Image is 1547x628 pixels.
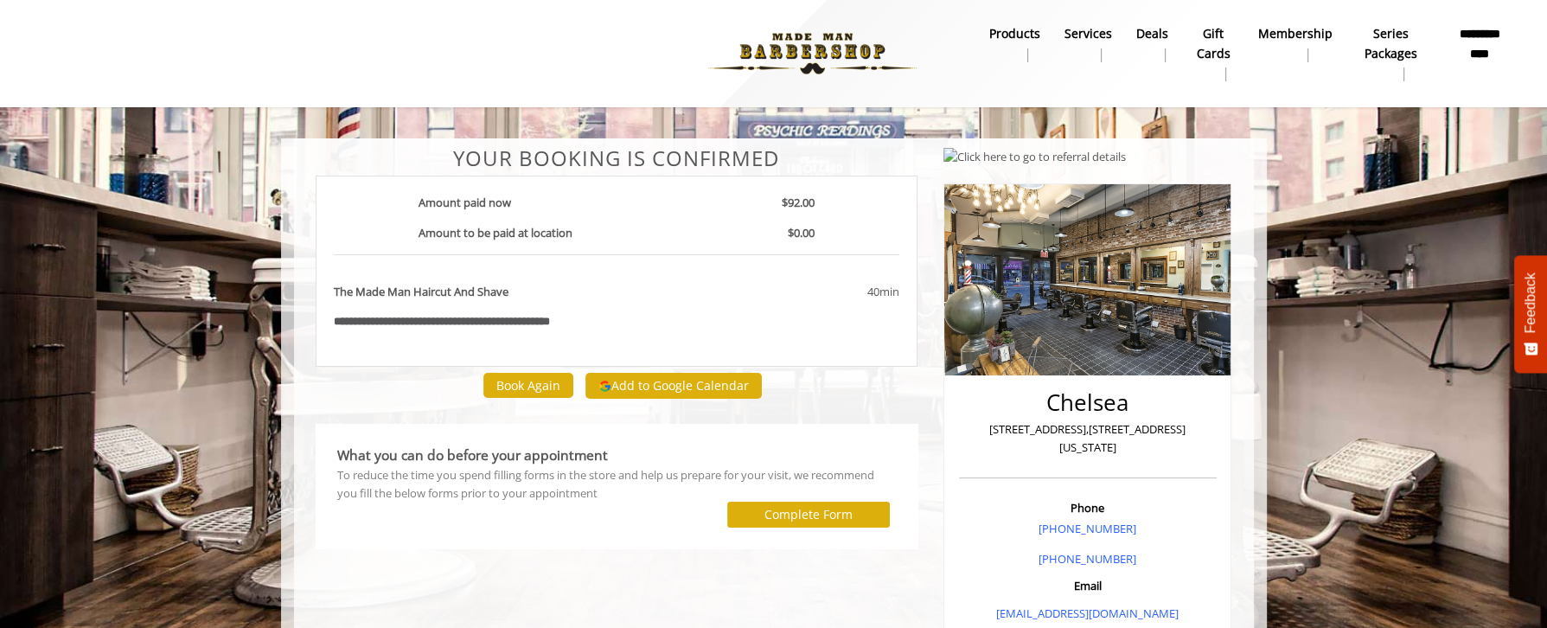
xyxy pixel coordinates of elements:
b: gift cards [1192,24,1234,63]
a: ServicesServices [1052,22,1124,67]
button: Add to Google Calendar [585,373,762,399]
img: Click here to go to referral details [943,148,1126,166]
a: Gift cardsgift cards [1180,22,1246,86]
div: 40min [728,283,899,301]
button: Book Again [483,373,573,398]
b: Series packages [1357,24,1425,63]
div: To reduce the time you spend filling forms in the store and help us prepare for your visit, we re... [337,466,897,503]
a: [PHONE_NUMBER] [1039,521,1136,536]
center: Your Booking is confirmed [316,147,918,170]
b: $92.00 [782,195,815,210]
b: Amount paid now [419,195,511,210]
h3: Email [963,580,1212,592]
h3: Phone [963,502,1212,514]
a: [PHONE_NUMBER] [1039,551,1136,567]
h2: Chelsea [963,390,1212,415]
button: Complete Form [727,502,890,527]
b: Membership [1258,24,1333,43]
span: Feedback [1523,272,1538,333]
b: What you can do before your appointment [337,445,608,465]
b: Amount to be paid at location [419,225,572,240]
a: Productsproducts [977,22,1052,67]
a: MembershipMembership [1246,22,1345,67]
b: Services [1064,24,1112,43]
b: $0.00 [788,225,815,240]
button: Feedback - Show survey [1514,255,1547,373]
b: products [989,24,1040,43]
label: Complete Form [764,508,853,522]
img: Made Man Barbershop logo [694,6,931,101]
a: DealsDeals [1124,22,1180,67]
a: Series packagesSeries packages [1345,22,1437,86]
b: The Made Man Haircut And Shave [334,283,508,301]
a: [EMAIL_ADDRESS][DOMAIN_NAME] [996,606,1179,621]
b: Deals [1136,24,1168,43]
p: [STREET_ADDRESS],[STREET_ADDRESS][US_STATE] [963,420,1212,457]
